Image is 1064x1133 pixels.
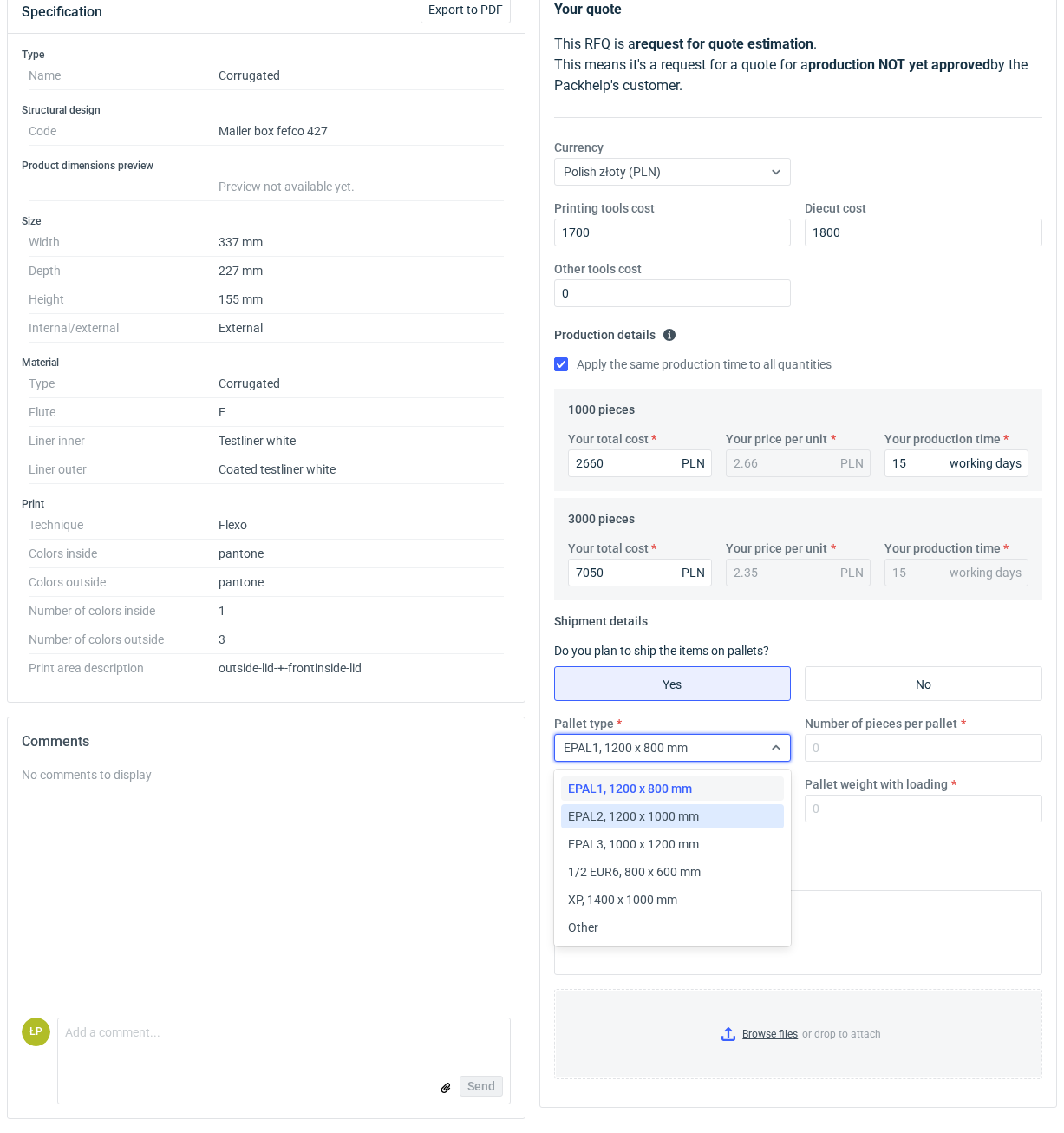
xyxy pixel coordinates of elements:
span: Preview not available yet. [219,180,355,193]
p: This RFQ is a . This means it's a request for a quote for a by the Packhelp's customer. [554,34,1043,96]
label: Pallet type [554,715,614,732]
label: Pallet weight with loading [805,776,948,793]
span: EPAL2, 1200 x 1000 mm [568,808,699,825]
button: Send [460,1076,503,1097]
strong: request for quote estimation [636,36,813,52]
label: Other tools cost [554,260,642,278]
input: 0 [805,734,1042,762]
h2: Comments [22,731,511,752]
dd: Corrugated [219,62,504,90]
label: Your price per unit [726,430,827,448]
span: Send [467,1080,495,1092]
dt: Colors outside [29,568,219,597]
h3: Product dimensions preview [22,159,511,173]
label: Diecut cost [805,200,866,217]
label: Your total cost [568,540,649,557]
label: or drop to attach [555,990,1042,1078]
label: Yes [554,666,792,701]
dd: outside-lid-+-front inside-lid [219,654,504,675]
div: Łukasz Postawa [22,1018,50,1046]
dd: Mailer box fefco 427 [219,117,504,146]
legend: Production details [554,321,676,342]
label: Number of pieces per pallet [805,715,957,732]
dt: Internal/external [29,314,219,343]
dt: Number of colors outside [29,625,219,654]
div: PLN [840,564,864,581]
dt: Print area description [29,654,219,675]
span: Export to PDF [428,3,503,16]
label: Printing tools cost [554,200,655,217]
h3: Structural design [22,103,511,117]
dt: Liner outer [29,455,219,484]
dd: Flexo [219,511,504,540]
dd: 1 [219,597,504,625]
span: EPAL1, 1200 x 800 mm [564,741,688,755]
legend: Shipment details [554,607,648,628]
dt: Type [29,370,219,398]
label: Your total cost [568,430,649,448]
label: Apply the same production time to all quantities [554,356,832,373]
div: No comments to display [22,766,511,783]
label: No [805,666,1042,701]
dd: External [219,314,504,343]
span: 1/2 EUR6, 800 x 600 mm [568,863,701,881]
span: EPAL1, 1200 x 800 mm [568,780,692,797]
legend: 3000 pieces [568,505,635,526]
dt: Liner inner [29,427,219,455]
dd: 337 mm [219,228,504,257]
dt: Flute [29,398,219,427]
div: working days [950,455,1022,472]
h3: Material [22,356,511,370]
dt: Number of colors inside [29,597,219,625]
legend: 1000 pieces [568,396,635,416]
label: Currency [554,139,604,156]
div: PLN [840,455,864,472]
dd: 3 [219,625,504,654]
label: Your production time [884,540,1001,557]
dt: Code [29,117,219,146]
span: Other [568,919,598,936]
div: PLN [682,564,705,581]
dd: 155 mm [219,285,504,314]
strong: production NOT yet approved [808,56,990,73]
dt: Depth [29,257,219,285]
dd: pantone [219,540,504,568]
label: Your production time [884,430,1001,448]
input: 0 [568,449,713,477]
dd: Testliner white [219,427,504,455]
div: PLN [682,455,705,472]
dt: Height [29,285,219,314]
dd: pantone [219,568,504,597]
dt: Name [29,62,219,90]
dt: Width [29,228,219,257]
input: 0 [805,795,1042,822]
span: XP, 1400 x 1000 mm [568,891,677,908]
dd: Coated testliner white [219,455,504,484]
input: 0 [884,449,1029,477]
dd: Corrugated [219,370,504,398]
label: Your price per unit [726,540,827,557]
dd: 227 mm [219,257,504,285]
dt: Technique [29,511,219,540]
h3: Size [22,214,511,228]
figcaption: ŁP [22,1018,50,1046]
label: Do you plan to ship the items on pallets? [554,644,769,658]
div: working days [950,564,1022,581]
dt: Colors inside [29,540,219,568]
h3: Print [22,497,511,511]
span: EPAL3, 1000 x 1200 mm [568,835,699,853]
input: 0 [805,219,1042,246]
dd: E [219,398,504,427]
span: Polish złoty (PLN) [564,165,661,179]
h3: Type [22,48,511,62]
input: 0 [554,219,792,246]
strong: Your quote [554,1,622,17]
input: 0 [554,279,792,307]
